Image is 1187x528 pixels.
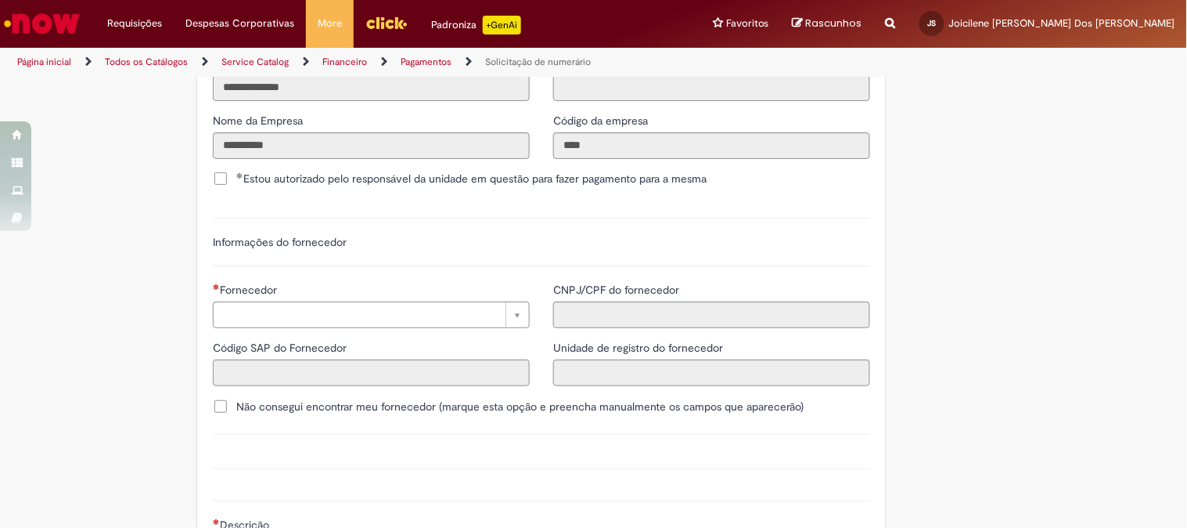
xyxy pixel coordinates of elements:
input: CNPJ da Unidade [213,74,530,101]
a: Financeiro [322,56,367,68]
a: Pagamentos [401,56,451,68]
span: Despesas Corporativas [185,16,294,31]
a: Rascunhos [793,16,862,31]
span: Requisições [107,16,162,31]
div: Padroniza [431,16,521,34]
span: Somente leitura - Código da empresa [553,114,651,128]
a: Todos os Catálogos [105,56,188,68]
label: Somente leitura - CNPJ/CPF do fornecedor [553,282,682,298]
p: +GenAi [483,16,521,34]
input: Código SAP do Fornecedor [213,360,530,386]
img: ServiceNow [2,8,82,39]
label: Somente leitura - Código SAP do Fornecedor [213,340,350,356]
input: CNPJ/CPF do fornecedor [553,302,870,328]
img: click_logo_yellow_360x200.png [365,11,408,34]
label: Informações do fornecedor [213,235,347,249]
span: Não consegui encontrar meu fornecedor (marque esta opção e preencha manualmente os campos que apa... [236,399,804,414]
a: Página inicial [17,56,71,68]
span: Estou autorizado pelo responsável da unidade em questão para fazer pagamento para a mesma [236,171,707,186]
span: Joicilene [PERSON_NAME] Dos [PERSON_NAME] [949,16,1175,30]
span: Necessários [213,284,220,290]
input: Divisão da unidade [553,74,870,101]
span: Favoritos [726,16,769,31]
span: Somente leitura - Unidade de registro do fornecedor [553,341,726,355]
label: Somente leitura - Unidade de registro do fornecedor [553,340,726,356]
a: Service Catalog [221,56,289,68]
span: Obrigatório Preenchido [236,172,243,179]
label: Fornecedor [213,282,280,298]
ul: Trilhas de página [12,48,779,77]
span: Somente leitura - Nome da Empresa [213,114,306,128]
a: Solicitação de numerário [485,56,591,68]
span: Rascunhos [806,16,862,31]
a: Limpar campo Fornecedor [213,302,530,328]
input: Unidade de registro do fornecedor [553,360,870,386]
input: Código da empresa [553,132,870,159]
span: Somente leitura - Fornecedor [220,283,280,297]
span: Somente leitura - Código SAP do Fornecedor [213,341,350,355]
span: JS [928,18,937,28]
span: Somente leitura - CNPJ/CPF do fornecedor [553,283,682,297]
span: Necessários [213,519,220,525]
input: Nome da Empresa [213,132,530,159]
span: More [318,16,342,31]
